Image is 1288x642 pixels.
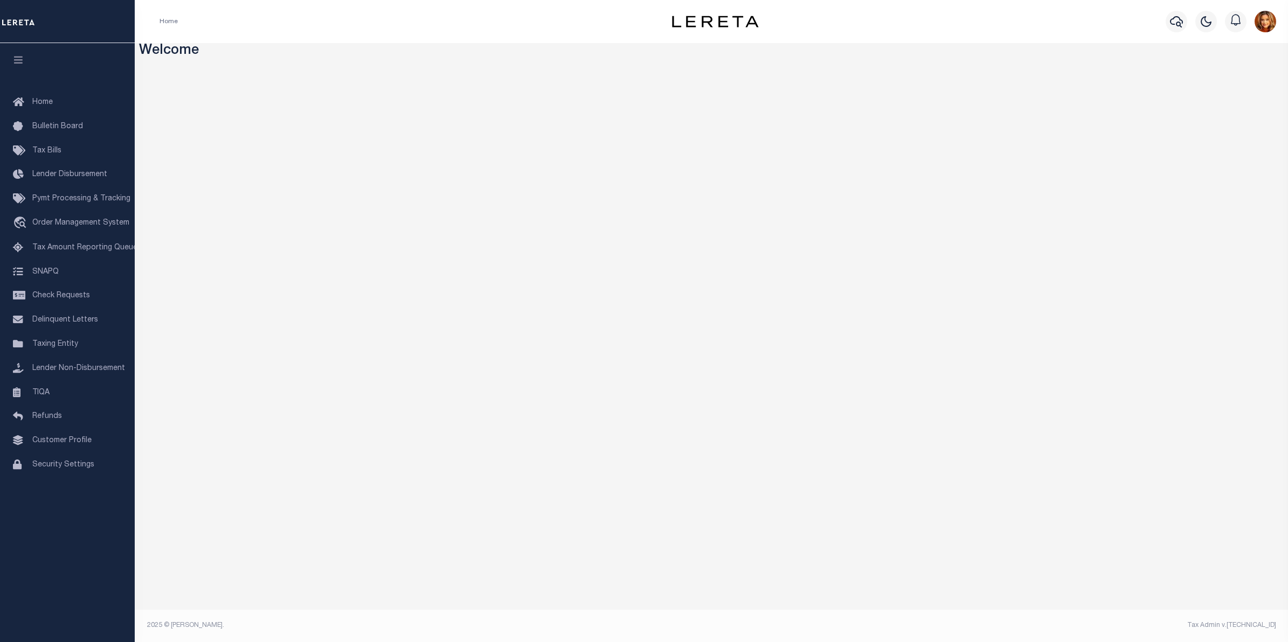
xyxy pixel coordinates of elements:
span: Check Requests [32,292,90,299]
span: Customer Profile [32,437,92,444]
span: Tax Bills [32,147,61,155]
i: travel_explore [13,217,30,231]
div: 2025 © [PERSON_NAME]. [139,620,712,630]
img: logo-dark.svg [672,16,758,27]
span: Home [32,99,53,106]
span: Lender Non-Disbursement [32,365,125,372]
span: Taxing Entity [32,340,78,348]
span: Pymt Processing & Tracking [32,195,130,203]
span: Bulletin Board [32,123,83,130]
span: Delinquent Letters [32,316,98,324]
span: Order Management System [32,219,129,227]
h3: Welcome [139,43,1284,60]
span: Security Settings [32,461,94,469]
div: Tax Admin v.[TECHNICAL_ID] [719,620,1276,630]
span: TIQA [32,388,50,396]
span: Lender Disbursement [32,171,107,178]
span: Refunds [32,413,62,420]
li: Home [160,17,178,26]
span: Tax Amount Reporting Queue [32,244,137,252]
span: SNAPQ [32,268,59,275]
